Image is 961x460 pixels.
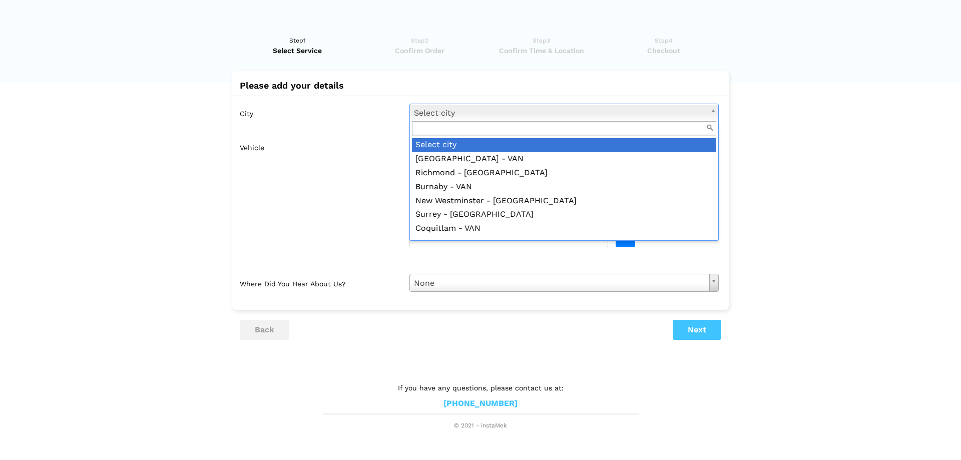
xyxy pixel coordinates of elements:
div: Coquitlam - VAN [412,222,716,236]
div: Port Coquitlam - VAN [412,236,716,250]
div: Select city [412,138,716,152]
div: Burnaby - VAN [412,180,716,194]
div: Surrey - [GEOGRAPHIC_DATA] [412,208,716,222]
div: [GEOGRAPHIC_DATA] - VAN [412,152,716,166]
div: New Westminster - [GEOGRAPHIC_DATA] [412,194,716,208]
div: Richmond - [GEOGRAPHIC_DATA] [412,166,716,180]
